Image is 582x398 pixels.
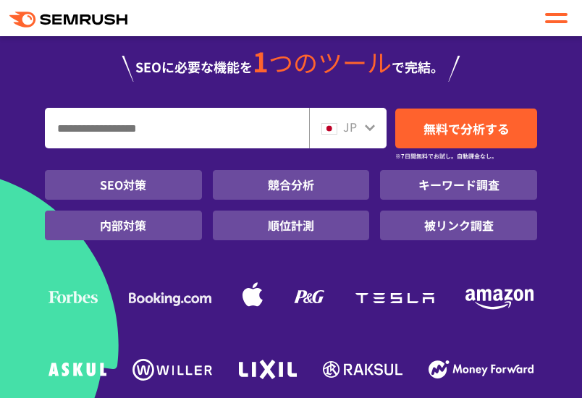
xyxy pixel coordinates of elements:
div: SEOに必要な機能を [45,35,537,82]
li: 順位計測 [213,211,370,240]
input: URL、キーワードを入力してください [46,109,308,148]
span: つのツール [269,44,392,80]
li: 被リンク調査 [380,211,537,240]
small: ※7日間無料でお試し。自動課金なし。 [395,149,497,163]
span: 無料で分析する [423,119,510,137]
a: 無料で分析する [395,109,537,148]
span: で完結。 [392,57,444,76]
li: 内部対策 [45,211,202,240]
li: キーワード調査 [380,170,537,200]
span: JP [343,118,357,135]
span: 1 [253,41,269,80]
li: SEO対策 [45,170,202,200]
li: 競合分析 [213,170,370,200]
